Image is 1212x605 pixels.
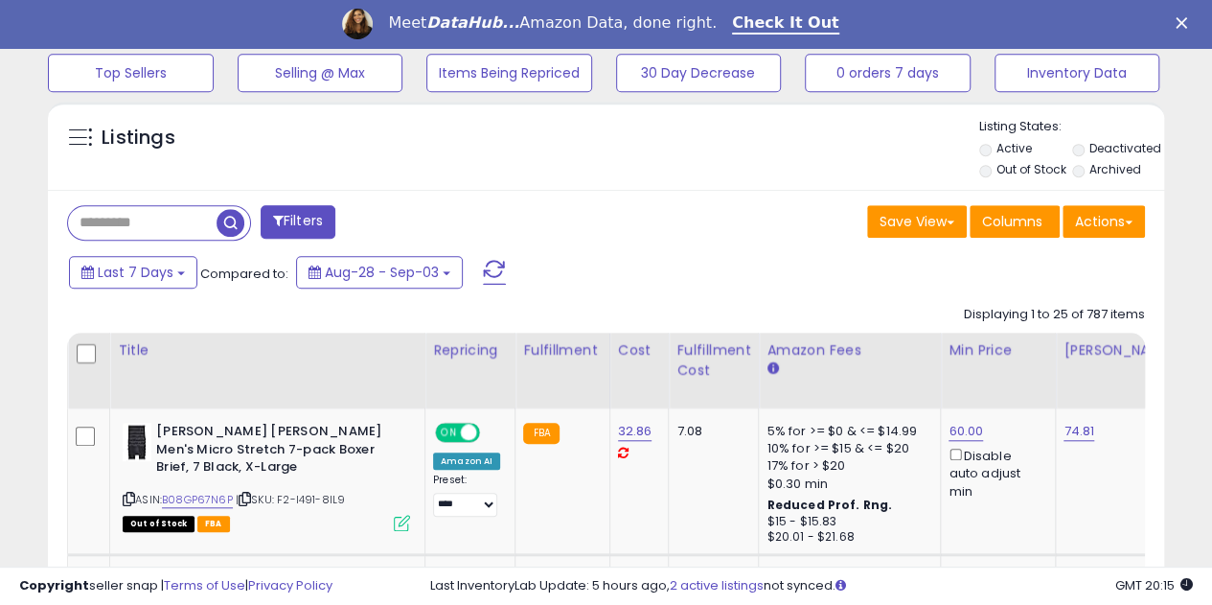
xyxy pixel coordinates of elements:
[342,9,373,39] img: Profile image for Georgie
[19,577,332,595] div: seller snap | |
[433,474,500,517] div: Preset:
[19,576,89,594] strong: Copyright
[970,205,1060,238] button: Columns
[618,422,652,441] a: 32.86
[98,263,173,282] span: Last 7 Days
[766,514,926,530] div: $15 - $15.83
[388,13,717,33] div: Meet Amazon Data, done right.
[162,492,233,508] a: B08GP67N6P
[949,340,1047,361] div: Min Price
[325,263,439,282] span: Aug-28 - Sep-03
[995,54,1160,92] button: Inventory Data
[48,54,214,92] button: Top Sellers
[197,516,230,532] span: FBA
[477,425,508,441] span: OFF
[949,422,983,441] a: 60.00
[1063,340,1178,361] div: [PERSON_NAME]
[523,423,559,444] small: FBA
[618,340,661,361] div: Cost
[995,140,1031,156] label: Active
[867,205,967,238] button: Save View
[102,125,175,151] h5: Listings
[123,423,410,529] div: ASIN:
[248,576,332,594] a: Privacy Policy
[437,425,461,441] span: ON
[964,306,1145,324] div: Displaying 1 to 25 of 787 items
[979,118,1164,136] p: Listing States:
[766,476,926,493] div: $0.30 min
[236,492,345,507] span: | SKU: F2-I491-8IL9
[426,54,592,92] button: Items Being Repriced
[766,457,926,475] div: 17% for > $20
[426,13,519,32] i: DataHub...
[261,205,335,239] button: Filters
[982,212,1042,231] span: Columns
[766,440,926,457] div: 10% for >= $15 & <= $20
[523,340,601,361] div: Fulfillment
[1089,140,1161,156] label: Deactivated
[123,516,194,532] span: All listings that are currently out of stock and unavailable for purchase on Amazon
[118,340,417,361] div: Title
[616,54,782,92] button: 30 Day Decrease
[732,13,839,35] a: Check It Out
[766,361,778,378] small: Amazon Fees.
[766,497,892,513] b: Reduced Prof. Rng.
[1176,17,1195,29] div: Close
[670,576,764,594] a: 2 active listings
[995,161,1065,177] label: Out of Stock
[766,423,926,440] div: 5% for >= $0 & <= $14.99
[69,256,197,289] button: Last 7 Days
[676,340,750,381] div: Fulfillment Cost
[296,256,463,289] button: Aug-28 - Sep-03
[156,423,389,481] b: [PERSON_NAME] [PERSON_NAME] Men's Micro Stretch 7-pack Boxer Brief, 7 Black, X-Large
[1089,161,1141,177] label: Archived
[433,340,507,361] div: Repricing
[766,529,926,546] div: $20.01 - $21.68
[805,54,971,92] button: 0 orders 7 days
[1063,205,1145,238] button: Actions
[238,54,403,92] button: Selling @ Max
[433,453,500,470] div: Amazon AI
[164,576,245,594] a: Terms of Use
[200,265,288,283] span: Compared to:
[430,577,1193,595] div: Last InventoryLab Update: 5 hours ago, not synced.
[676,423,743,440] div: 7.08
[1115,576,1193,594] span: 2025-09-11 20:15 GMT
[949,445,1040,500] div: Disable auto adjust min
[1063,422,1094,441] a: 74.81
[123,423,151,461] img: 31z8q8eRILL._SL40_.jpg
[766,340,932,361] div: Amazon Fees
